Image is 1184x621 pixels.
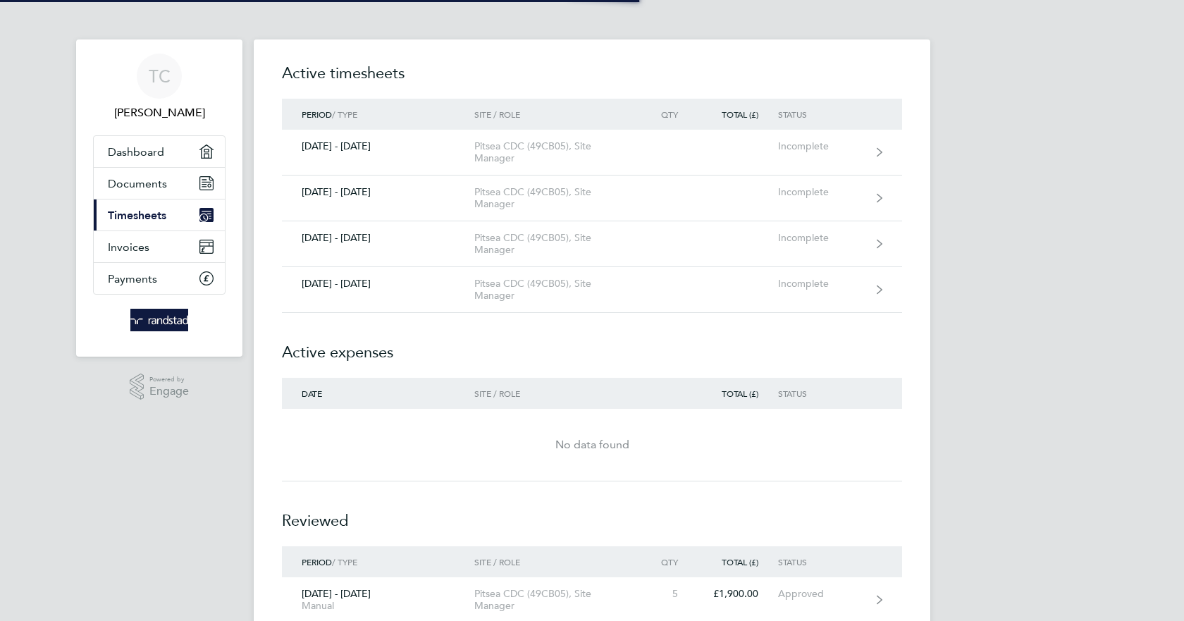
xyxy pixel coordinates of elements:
[108,209,166,222] span: Timesheets
[94,263,225,294] a: Payments
[778,278,865,290] div: Incomplete
[93,309,226,331] a: Go to home page
[282,588,474,612] div: [DATE] - [DATE]
[94,136,225,167] a: Dashboard
[778,109,865,119] div: Status
[778,186,865,198] div: Incomplete
[282,130,902,176] a: [DATE] - [DATE]Pitsea CDC (49CB05), Site ManagerIncomplete
[302,600,455,612] div: Manual
[282,232,474,244] div: [DATE] - [DATE]
[149,374,189,386] span: Powered by
[698,588,778,600] div: £1,900.00
[282,436,902,453] div: No data found
[778,140,865,152] div: Incomplete
[474,232,636,256] div: Pitsea CDC (49CB05), Site Manager
[778,588,865,600] div: Approved
[76,39,242,357] nav: Main navigation
[94,231,225,262] a: Invoices
[149,67,171,85] span: TC
[474,109,636,119] div: Site / Role
[474,388,636,398] div: Site / Role
[93,104,226,121] span: Tony Crawford
[282,221,902,267] a: [DATE] - [DATE]Pitsea CDC (49CB05), Site ManagerIncomplete
[474,140,636,164] div: Pitsea CDC (49CB05), Site Manager
[282,109,474,119] div: / Type
[282,186,474,198] div: [DATE] - [DATE]
[282,557,474,567] div: / Type
[698,109,778,119] div: Total (£)
[778,388,865,398] div: Status
[474,557,636,567] div: Site / Role
[282,62,902,99] h2: Active timesheets
[698,388,778,398] div: Total (£)
[698,557,778,567] div: Total (£)
[282,140,474,152] div: [DATE] - [DATE]
[282,176,902,221] a: [DATE] - [DATE]Pitsea CDC (49CB05), Site ManagerIncomplete
[108,177,167,190] span: Documents
[474,588,636,612] div: Pitsea CDC (49CB05), Site Manager
[108,272,157,285] span: Payments
[474,278,636,302] div: Pitsea CDC (49CB05), Site Manager
[636,109,698,119] div: Qty
[778,557,865,567] div: Status
[474,186,636,210] div: Pitsea CDC (49CB05), Site Manager
[636,557,698,567] div: Qty
[130,374,190,400] a: Powered byEngage
[94,168,225,199] a: Documents
[282,481,902,546] h2: Reviewed
[302,109,332,120] span: Period
[636,588,698,600] div: 5
[302,556,332,567] span: Period
[130,309,189,331] img: randstad-logo-retina.png
[282,313,902,378] h2: Active expenses
[94,199,225,230] a: Timesheets
[778,232,865,244] div: Incomplete
[108,240,149,254] span: Invoices
[149,386,189,398] span: Engage
[282,267,902,313] a: [DATE] - [DATE]Pitsea CDC (49CB05), Site ManagerIncomplete
[282,278,474,290] div: [DATE] - [DATE]
[93,54,226,121] a: TC[PERSON_NAME]
[108,145,164,159] span: Dashboard
[282,388,474,398] div: Date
